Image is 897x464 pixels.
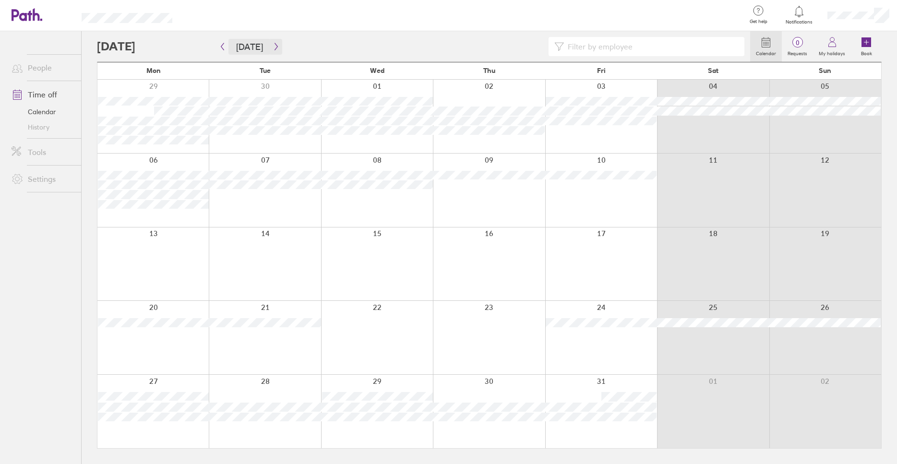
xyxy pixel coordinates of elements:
[483,67,495,74] span: Thu
[750,48,782,57] label: Calendar
[4,104,81,119] a: Calendar
[708,67,718,74] span: Sat
[4,169,81,189] a: Settings
[4,119,81,135] a: History
[750,31,782,62] a: Calendar
[743,19,774,24] span: Get help
[855,48,878,57] label: Book
[4,85,81,104] a: Time off
[597,67,606,74] span: Fri
[564,37,739,56] input: Filter by employee
[4,143,81,162] a: Tools
[784,5,815,25] a: Notifications
[819,67,831,74] span: Sun
[851,31,882,62] a: Book
[784,19,815,25] span: Notifications
[813,48,851,57] label: My holidays
[813,31,851,62] a: My holidays
[782,48,813,57] label: Requests
[4,58,81,77] a: People
[782,39,813,47] span: 0
[260,67,271,74] span: Tue
[228,39,271,55] button: [DATE]
[146,67,161,74] span: Mon
[370,67,384,74] span: Wed
[782,31,813,62] a: 0Requests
